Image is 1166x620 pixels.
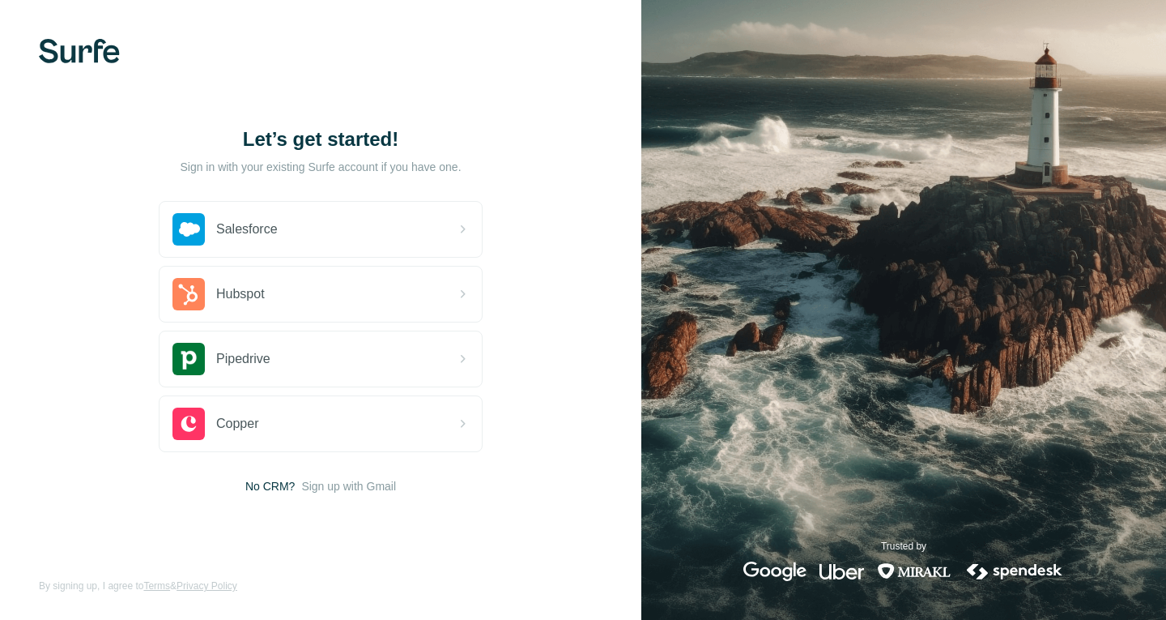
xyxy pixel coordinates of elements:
[819,562,864,581] img: uber's logo
[172,278,205,310] img: hubspot's logo
[143,580,170,592] a: Terms
[159,126,483,152] h1: Let’s get started!
[172,213,205,246] img: salesforce's logo
[301,478,396,494] button: Sign up with Gmail
[180,159,461,175] p: Sign in with your existing Surfe account if you have one.
[216,414,258,434] span: Copper
[877,562,951,581] img: mirakl's logo
[964,562,1065,581] img: spendesk's logo
[39,39,120,63] img: Surfe's logo
[216,349,270,369] span: Pipedrive
[216,284,265,304] span: Hubspot
[39,579,237,593] span: By signing up, I agree to &
[172,408,205,440] img: copper's logo
[172,343,205,375] img: pipedrive's logo
[177,580,237,592] a: Privacy Policy
[881,539,926,554] p: Trusted by
[743,562,806,581] img: google's logo
[245,478,295,494] span: No CRM?
[216,220,278,239] span: Salesforce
